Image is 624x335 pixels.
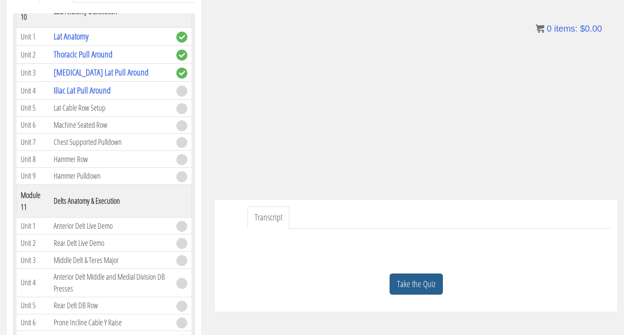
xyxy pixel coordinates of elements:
td: Hammer Row [49,151,172,168]
td: Unit 4 [16,268,50,297]
span: complete [176,32,187,43]
img: icon11.png [536,24,544,33]
span: $ [580,24,585,33]
td: Unit 9 [16,168,50,185]
td: Unit 8 [16,151,50,168]
td: Unit 2 [16,46,50,64]
td: Unit 2 [16,234,50,252]
td: Unit 3 [16,252,50,269]
td: Rear Delt DB Row [49,297,172,314]
a: Iliac Lat Pull Around [54,84,111,96]
a: Take the Quiz [390,274,443,295]
a: Thoracic Pull Around [54,48,113,60]
td: Unit 5 [16,100,50,117]
span: complete [176,68,187,79]
td: Unit 6 [16,314,50,331]
td: Unit 1 [16,28,50,46]
td: Unit 1 [16,217,50,234]
td: Chest Supported Pulldown [49,133,172,151]
td: Unit 7 [16,133,50,151]
td: Prone Incline Cable Y Raise [49,314,172,331]
th: Module 11 [16,184,50,217]
td: Anterior Delt Live Demo [49,217,172,234]
td: Anterior Delt Middle and Medial Division DB Presses [49,268,172,297]
td: Unit 5 [16,297,50,314]
span: complete [176,50,187,61]
td: Unit 6 [16,116,50,133]
a: 0 items: $0.00 [536,24,602,33]
span: items: [554,24,577,33]
a: Transcript [248,206,289,229]
td: Unit 3 [16,64,50,82]
th: Delts Anatomy & Execution [49,184,172,217]
td: Middle Delt & Teres Major [49,252,172,269]
a: Lat Anatomy [54,30,88,42]
td: Machine Seated Row [49,116,172,133]
span: 0 [547,24,551,33]
td: Lat Cable Row Setup [49,100,172,117]
td: Hammer Pulldown [49,168,172,185]
td: Rear Delt Live Demo [49,234,172,252]
td: Unit 4 [16,82,50,100]
a: [MEDICAL_DATA] Lat Pull Around [54,66,149,78]
bdi: 0.00 [580,24,602,33]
